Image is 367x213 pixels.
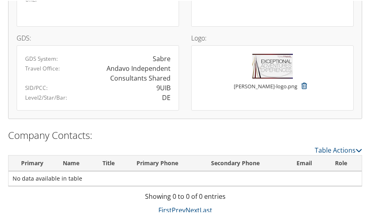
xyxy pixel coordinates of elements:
[25,54,58,62] label: GDS System:
[252,53,293,78] img: donna-evans-logo.png
[95,155,129,170] th: Title
[17,34,179,40] h4: GDS:
[25,64,60,72] label: Travel Office:
[153,53,171,63] div: Sabre
[9,170,362,185] td: No data available in table
[55,155,95,170] th: Name
[9,155,55,170] th: Primary
[234,82,297,97] small: [PERSON_NAME]-logo.png
[289,155,327,170] th: Email
[156,82,171,92] div: 9UIB
[315,145,362,154] a: Table Actions
[129,155,204,170] th: Primary Phone
[104,63,171,82] div: Andavo Independent Consultants Shared
[8,191,362,204] div: Showing 0 to 0 of 0 entries
[8,128,362,141] h2: Company Contacts:
[162,92,171,102] div: DE
[204,155,290,170] th: Secondary Phone
[25,83,48,91] label: SID/PCC:
[191,34,354,40] h4: Logo:
[328,155,362,170] th: Role
[25,93,67,101] label: Level2/Star/Bar:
